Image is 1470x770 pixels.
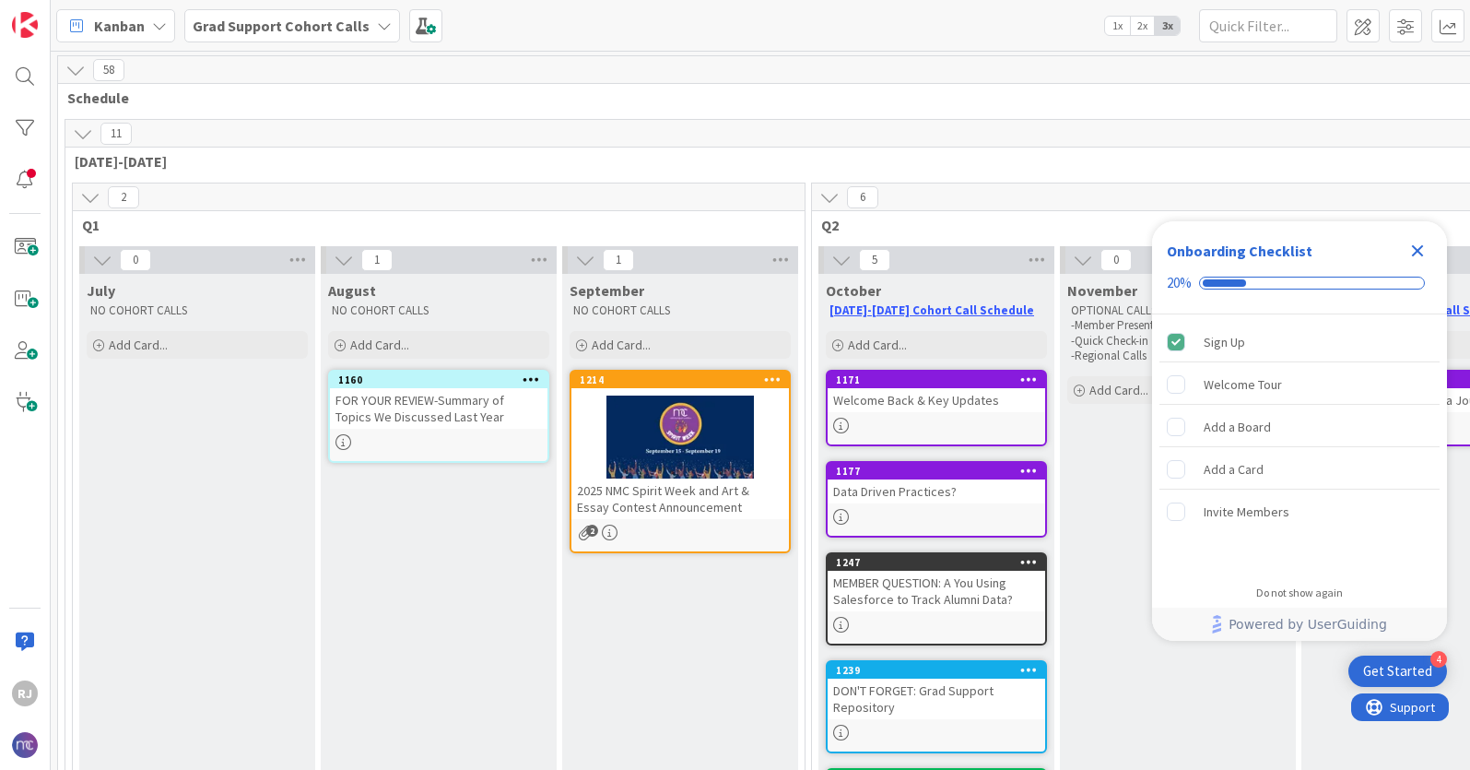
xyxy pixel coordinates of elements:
div: Do not show again [1256,586,1343,600]
div: MEMBER QUESTION: A You Using Salesforce to Track Alumni Data? [828,571,1045,611]
div: 12142025 NMC Spirit Week and Art & Essay Contest Announcement [571,372,789,519]
div: Invite Members is incomplete. [1159,492,1440,532]
div: Welcome Tour [1204,373,1282,396]
span: August [328,281,376,300]
div: 1171Welcome Back & Key Updates [828,372,1045,412]
p: -Quick Check-in [1071,334,1285,349]
div: 1214 [571,372,789,388]
div: Checklist progress: 20% [1167,275,1432,291]
div: Invite Members [1204,501,1289,523]
p: NO COHORT CALLS [90,303,304,318]
div: Checklist items [1152,314,1447,574]
p: OPTIONAL CALL: [1071,303,1285,318]
div: Onboarding Checklist [1167,240,1312,262]
span: 58 [93,59,124,81]
span: 2x [1130,17,1155,35]
p: NO COHORT CALLS [573,303,787,318]
span: 1 [603,249,634,271]
span: October [826,281,881,300]
img: Visit kanbanzone.com [12,12,38,38]
div: RJ [12,681,38,706]
span: 11 [100,123,132,145]
input: Quick Filter... [1199,9,1337,42]
img: avatar [12,732,38,758]
a: 1177Data Driven Practices? [826,461,1047,538]
span: Support [39,3,84,25]
div: 1239 [828,662,1045,679]
div: Sign Up [1204,331,1245,353]
span: November [1067,281,1137,300]
span: Add Card... [109,337,168,353]
div: Data Driven Practices? [828,480,1045,503]
div: 1247 [828,554,1045,571]
div: 1160 [330,372,547,388]
span: Powered by UserGuiding [1229,613,1387,635]
b: Grad Support Cohort Calls [193,17,370,35]
span: 1 [361,249,393,271]
div: DON'T FORGET: Grad Support Repository [828,679,1045,719]
div: FOR YOUR REVIEW-Summary of Topics We Discussed Last Year [330,388,547,429]
div: Get Started [1363,662,1432,681]
div: Welcome Tour is incomplete. [1159,364,1440,405]
span: September [570,281,644,300]
span: Add Card... [848,337,907,353]
span: 3x [1155,17,1180,35]
a: 1160FOR YOUR REVIEW-Summary of Topics We Discussed Last Year [328,370,549,463]
div: Add a Card is incomplete. [1159,449,1440,490]
div: 4 [1430,651,1447,668]
div: Welcome Back & Key Updates [828,388,1045,412]
a: Powered by UserGuiding [1161,608,1438,641]
a: 1239DON'T FORGET: Grad Support Repository [826,660,1047,753]
span: 2 [586,525,598,537]
div: 1177Data Driven Practices? [828,463,1045,503]
a: 1247MEMBER QUESTION: A You Using Salesforce to Track Alumni Data? [826,552,1047,646]
p: -Member Presentation [1071,318,1285,333]
div: Add a Board [1204,416,1271,438]
a: [DATE]-[DATE] Cohort Call Schedule [829,302,1034,318]
a: 1171Welcome Back & Key Updates [826,370,1047,446]
div: 1214 [580,373,789,386]
div: Footer [1152,608,1447,641]
div: 1171 [836,373,1045,386]
div: 1247 [836,556,1045,569]
p: NO COHORT CALLS [332,303,546,318]
span: Add Card... [350,337,409,353]
div: Checklist Container [1152,221,1447,641]
div: 1239DON'T FORGET: Grad Support Repository [828,662,1045,719]
div: Close Checklist [1403,236,1432,266]
div: 1177 [836,465,1045,478]
div: Add a Board is incomplete. [1159,407,1440,447]
a: 12142025 NMC Spirit Week and Art & Essay Contest Announcement [570,370,791,553]
div: 1160 [338,373,547,386]
span: July [87,281,115,300]
div: Sign Up is complete. [1159,322,1440,362]
span: 2 [108,186,139,208]
span: 0 [120,249,151,271]
div: 1247MEMBER QUESTION: A You Using Salesforce to Track Alumni Data? [828,554,1045,611]
span: Add Card... [1089,382,1148,398]
span: Q1 [82,216,782,234]
div: Open Get Started checklist, remaining modules: 4 [1348,656,1447,687]
span: Kanban [94,15,145,37]
p: -Regional Calls [1071,349,1285,363]
div: 20% [1167,275,1192,291]
div: Add a Card [1204,458,1264,480]
div: 1177 [828,463,1045,480]
div: 1160FOR YOUR REVIEW-Summary of Topics We Discussed Last Year [330,372,547,429]
div: 2025 NMC Spirit Week and Art & Essay Contest Announcement [571,479,789,519]
span: 0 [1100,249,1132,271]
div: 1239 [836,664,1045,677]
span: 6 [847,186,878,208]
span: Add Card... [592,337,651,353]
span: 1x [1105,17,1130,35]
span: 5 [859,249,890,271]
div: 1171 [828,372,1045,388]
